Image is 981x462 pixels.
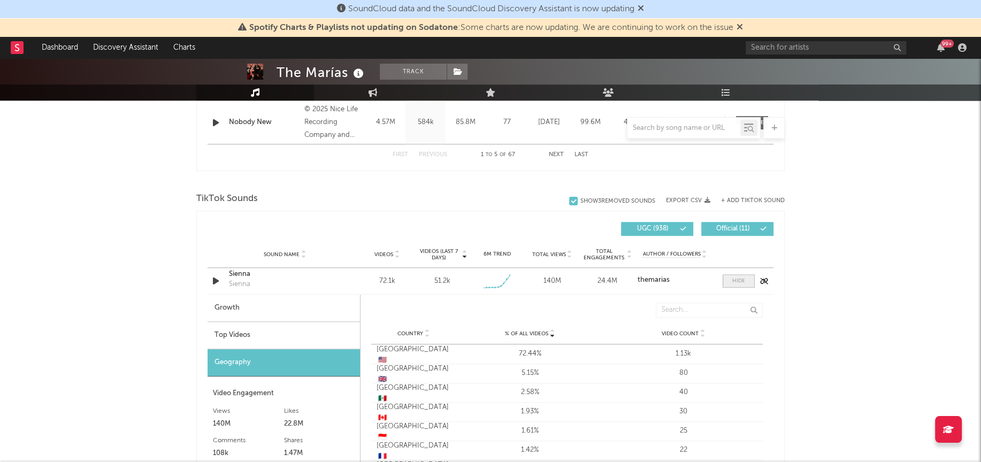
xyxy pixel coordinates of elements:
div: [GEOGRAPHIC_DATA] [377,383,450,404]
span: % of all Videos [505,330,548,337]
button: + Add TikTok Sound [710,198,785,204]
input: Search for artists [746,41,906,55]
a: Dashboard [34,37,86,58]
button: + Add TikTok Sound [721,198,785,204]
div: 140M [213,418,284,430]
div: 72.44% [456,349,604,359]
div: Shares [284,434,355,447]
span: 🇮🇩 [378,434,387,441]
div: 6M Trend [472,250,522,258]
div: 1.13k [609,349,757,359]
div: Top Videos [208,322,360,349]
div: The Marías [277,64,366,81]
span: Dismiss [737,24,743,32]
div: 5.15% [456,368,604,379]
button: Official(11) [701,222,773,236]
span: Country [397,330,423,337]
div: © 2025 Nice Life Recording Company and Atlantic Recording Corporation [304,103,363,142]
button: Previous [419,152,447,158]
span: 🇲🇽 [378,395,387,402]
input: Search by song name or URL [627,124,740,133]
input: Search... [656,303,763,318]
a: Sienna [229,269,341,280]
span: of [500,152,506,157]
span: UGC ( 938 ) [628,226,677,232]
div: 1.93% [456,406,604,417]
button: First [393,152,408,158]
div: [GEOGRAPHIC_DATA] [377,421,450,442]
div: Comments [213,434,284,447]
span: TikTok Sounds [196,192,258,205]
div: 24.4M [583,276,632,287]
div: 80 [609,368,757,379]
div: Views [213,405,284,418]
span: Videos [374,251,393,258]
div: 72.1k [362,276,412,287]
span: 🇺🇸 [378,357,387,364]
div: Show 3 Removed Sounds [580,198,655,205]
div: 1.61% [456,426,604,436]
div: Likes [284,405,355,418]
span: SoundCloud data and the SoundCloud Discovery Assistant is now updating [348,5,634,13]
div: 51.2k [434,276,450,287]
a: themarias [638,276,712,284]
div: [GEOGRAPHIC_DATA] [377,344,450,365]
span: Videos (last 7 days) [417,248,461,261]
span: Sound Name [264,251,300,258]
div: 108k [213,447,284,460]
div: Geography [208,349,360,376]
div: [GEOGRAPHIC_DATA] [377,402,450,423]
div: 99 + [940,40,954,48]
div: 22.8M [284,418,355,430]
span: Author / Followers [642,251,700,258]
span: 🇬🇧 [378,376,387,383]
div: 1 5 67 [469,149,527,161]
span: Official ( 11 ) [708,226,757,232]
div: 30 [609,406,757,417]
span: : Some charts are now updating. We are continuing to work on the issue [249,24,733,32]
span: to [486,152,492,157]
button: 99+ [937,43,945,52]
div: 2.58% [456,387,604,398]
a: Discovery Assistant [86,37,166,58]
button: UGC(938) [621,222,693,236]
button: Export CSV [666,197,710,204]
strong: themarias [638,276,670,283]
div: [GEOGRAPHIC_DATA] [377,441,450,461]
span: Spotify Charts & Playlists not updating on Sodatone [249,24,458,32]
div: 25 [609,426,757,436]
div: Growth [208,295,360,322]
div: Video Engagement [213,387,355,400]
button: Track [380,64,447,80]
div: 1.42% [456,445,604,456]
a: Charts [166,37,203,58]
span: Total Engagements [583,248,626,261]
span: 🇨🇦 [378,414,387,421]
div: 22 [609,445,757,456]
div: [GEOGRAPHIC_DATA] [377,364,450,384]
span: Dismiss [638,5,644,13]
span: Video Count [662,330,699,337]
div: 40 [609,387,757,398]
span: Total Views [532,251,566,258]
button: Last [574,152,588,158]
button: Next [549,152,564,158]
div: 1.47M [284,447,355,460]
span: 🇫🇷 [378,453,387,460]
div: 140M [527,276,577,287]
div: Sienna [229,279,250,290]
